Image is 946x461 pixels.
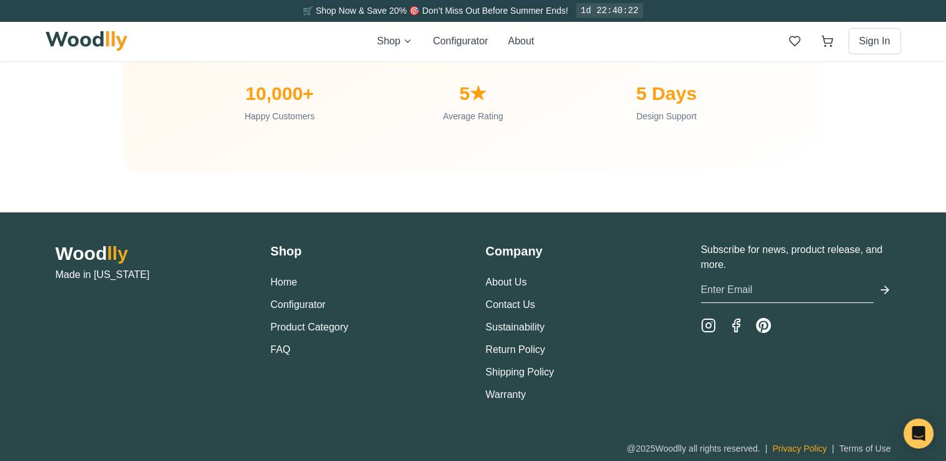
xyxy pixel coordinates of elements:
[271,242,461,260] h3: Shop
[508,34,534,49] button: About
[626,442,890,455] div: @ 2025 Woodlly all rights reserved.
[193,110,366,122] div: Happy Customers
[486,299,535,310] a: Contact Us
[107,243,128,264] span: lly
[839,444,890,454] a: Terms of Use
[765,444,768,454] span: |
[56,267,246,282] p: Made in [US_STATE]
[377,34,413,49] button: Shop
[576,3,643,18] div: 1d 22:40:22
[486,277,527,287] a: About Us
[701,242,891,272] p: Subscribe for news, product release, and more.
[271,322,349,332] a: Product Category
[772,444,827,454] a: Privacy Policy
[903,419,933,449] div: Open Intercom Messenger
[832,444,834,454] span: |
[386,82,560,105] div: 5★
[193,82,366,105] div: 10,000+
[486,367,554,377] a: Shipping Policy
[701,318,716,333] a: Instagram
[580,82,753,105] div: 5 Days
[756,318,771,333] a: Pinterest
[303,6,568,16] span: 🛒 Shop Now & Save 20% 🎯 Don’t Miss Out Before Summer Ends!
[486,242,676,260] h3: Company
[46,31,128,51] img: Woodlly
[271,297,326,312] button: Configurator
[848,28,901,54] button: Sign In
[433,34,488,49] button: Configurator
[271,344,291,355] a: FAQ
[386,110,560,122] div: Average Rating
[56,242,246,265] h2: Wood
[486,389,526,400] a: Warranty
[271,277,298,287] a: Home
[728,318,743,333] a: Facebook
[486,322,545,332] a: Sustainability
[580,110,753,122] div: Design Support
[486,344,545,355] a: Return Policy
[701,277,873,303] input: Enter Email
